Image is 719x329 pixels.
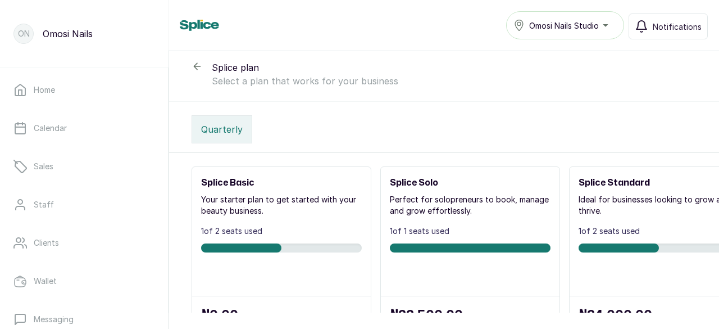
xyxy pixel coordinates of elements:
a: Staff [9,189,159,220]
p: Your starter plan to get started with your beauty business. [201,194,362,217]
a: Wallet [9,265,159,297]
a: Sales [9,151,159,182]
h2: Splice Solo [390,176,550,190]
p: 1 of 1 seats used [390,226,550,237]
p: Staff [34,199,54,210]
div: Quarterly [192,116,252,143]
p: Calendar [34,123,67,134]
p: 1 of 2 seats used [201,226,362,237]
p: Splice plan [212,61,697,74]
p: Clients [34,237,59,249]
button: Omosi Nails Studio [506,11,624,39]
span: Omosi Nails Studio [529,20,599,31]
p: Perfect for solopreneurs to book, manage and grow effortlessly. [390,194,550,217]
a: Home [9,74,159,106]
h2: Splice Basic [201,176,362,190]
p: Messaging [34,314,74,325]
span: Notifications [653,21,702,33]
h2: ₦0.00 [201,305,362,326]
p: Quarterly [201,123,243,136]
p: Sales [34,161,53,172]
h2: ₦22,500.00 [390,305,550,326]
p: Omosi Nails [43,27,93,40]
a: Clients [9,227,159,259]
p: Select a plan that works for your business [212,74,697,88]
p: ON [18,28,30,39]
p: Wallet [34,276,57,287]
button: Notifications [629,13,708,39]
a: Calendar [9,112,159,144]
p: Home [34,84,55,96]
